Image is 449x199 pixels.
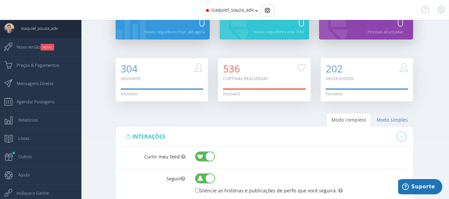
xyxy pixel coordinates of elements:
[10,75,54,92] span: Mensagens Diretas
[121,91,138,97] div: Pausado
[326,113,371,127] a: Modo completo
[12,148,32,165] span: Outros
[326,91,343,97] div: Pausado
[12,166,30,183] span: Ajuda
[12,130,29,147] span: Listas
[121,62,138,75] span: 304
[10,93,55,110] span: Agendar Postagens
[195,187,337,194] label: Silencie as histórias e publicações de perfis que você seguirá.
[4,23,14,33] img: User Image
[121,76,141,81] small: Seguidos
[223,76,268,81] small: Curtidas realizadas
[14,20,58,37] span: izaquiel_souza_adv
[371,113,413,127] a: Modo simples
[254,29,304,34] small: Novos seguidores este mês
[145,29,205,34] small: Novos seguidores hoje, até agora
[12,112,38,128] span: Relatórios
[223,62,240,75] span: 536
[211,7,254,13] span: izaquiel_souza_adv
[116,169,190,182] label: Seguir
[10,57,59,73] span: Preços & Pagamentos
[368,29,403,34] small: Pessoas alcançadas
[326,76,354,81] small: Desseguidos
[132,133,165,140] span: interações
[195,188,199,192] input: Silencie as histórias e publicações de perfis que você seguirá.
[265,8,270,13] img: Instagram_simple_icon.svg
[298,15,304,30] span: 0
[41,44,54,50] small: NOVO
[261,5,274,16] div: Basic example
[199,15,205,30] span: 0
[398,179,442,196] iframe: Abre um widget para que você possa encontrar mais informações
[10,39,54,55] span: Nova versão
[326,62,343,75] span: 202
[397,15,403,30] span: 0
[223,91,240,97] div: Pausado
[144,153,180,160] span: Curtir meu feed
